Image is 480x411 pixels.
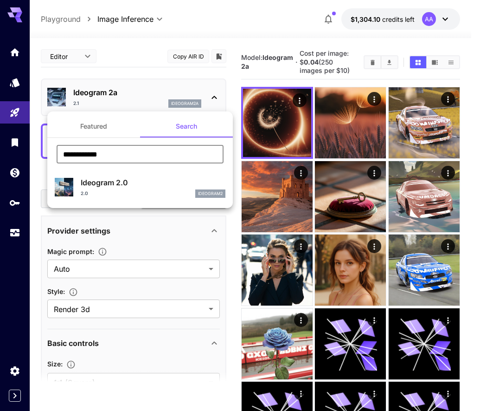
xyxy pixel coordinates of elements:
button: Featured [47,115,140,137]
p: ideogram2 [198,190,223,197]
p: Ideogram 2.0 [81,177,225,188]
button: Search [140,115,233,137]
div: Ideogram 2.02.0ideogram2 [55,173,225,202]
p: 2.0 [81,190,88,197]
